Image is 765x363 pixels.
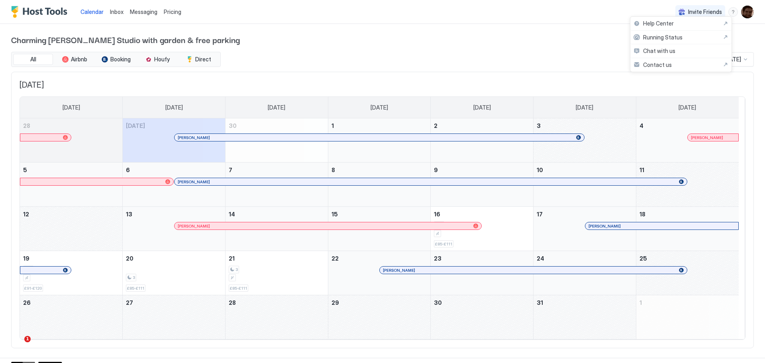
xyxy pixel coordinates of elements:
[643,34,683,41] span: Running Status
[24,336,31,342] span: 1
[643,61,672,69] span: Contact us
[643,47,675,55] span: Chat with us
[8,336,27,355] iframe: Intercom live chat
[643,20,674,27] span: Help Center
